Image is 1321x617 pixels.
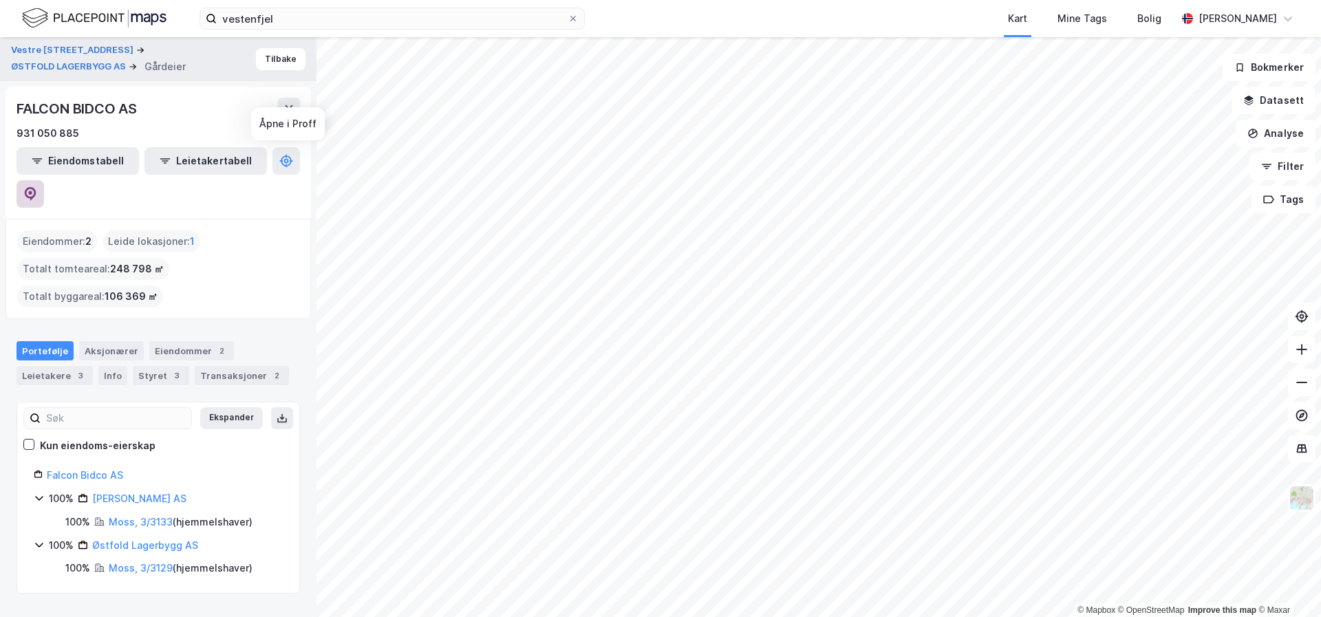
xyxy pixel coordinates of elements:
[1252,186,1315,213] button: Tags
[17,258,169,280] div: Totalt tomteareal :
[79,341,144,360] div: Aksjonærer
[1252,551,1321,617] iframe: Chat Widget
[1252,551,1321,617] div: Kontrollprogram for chat
[1057,10,1107,27] div: Mine Tags
[270,369,283,382] div: 2
[92,492,186,504] a: [PERSON_NAME] AS
[65,560,90,576] div: 100%
[256,48,305,70] button: Tilbake
[217,8,568,29] input: Søk på adresse, matrikkel, gårdeiere, leietakere eller personer
[215,344,228,358] div: 2
[1289,485,1315,511] img: Z
[110,261,164,277] span: 248 798 ㎡
[17,230,97,252] div: Eiendommer :
[1008,10,1027,27] div: Kart
[170,369,184,382] div: 3
[144,147,267,175] button: Leietakertabell
[98,366,127,385] div: Info
[49,490,74,507] div: 100%
[17,341,74,360] div: Portefølje
[11,43,136,57] button: Vestre [STREET_ADDRESS]
[1223,54,1315,81] button: Bokmerker
[190,233,195,250] span: 1
[47,469,123,481] a: Falcon Bidco AS
[1236,120,1315,147] button: Analyse
[92,539,198,551] a: Østfold Lagerbygg AS
[74,369,87,382] div: 3
[22,6,167,30] img: logo.f888ab2527a4732fd821a326f86c7f29.svg
[41,408,191,429] input: Søk
[11,60,129,74] button: ØSTFOLD LAGERBYGG AS
[85,233,92,250] span: 2
[109,560,253,576] div: ( hjemmelshaver )
[200,407,263,429] button: Ekspander
[1199,10,1277,27] div: [PERSON_NAME]
[1188,605,1256,615] a: Improve this map
[133,366,189,385] div: Styret
[40,437,155,454] div: Kun eiendoms-eierskap
[103,230,200,252] div: Leide lokasjoner :
[1118,605,1185,615] a: OpenStreetMap
[149,341,234,360] div: Eiendommer
[1232,87,1315,114] button: Datasett
[17,98,140,120] div: FALCON BIDCO AS
[17,285,163,307] div: Totalt byggareal :
[109,562,173,574] a: Moss, 3/3129
[109,516,173,528] a: Moss, 3/3133
[105,288,158,305] span: 106 369 ㎡
[49,537,74,554] div: 100%
[65,514,90,530] div: 100%
[17,366,93,385] div: Leietakere
[1249,153,1315,180] button: Filter
[144,58,186,75] div: Gårdeier
[195,366,289,385] div: Transaksjoner
[1077,605,1115,615] a: Mapbox
[17,125,79,142] div: 931 050 885
[17,147,139,175] button: Eiendomstabell
[1137,10,1161,27] div: Bolig
[109,514,253,530] div: ( hjemmelshaver )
